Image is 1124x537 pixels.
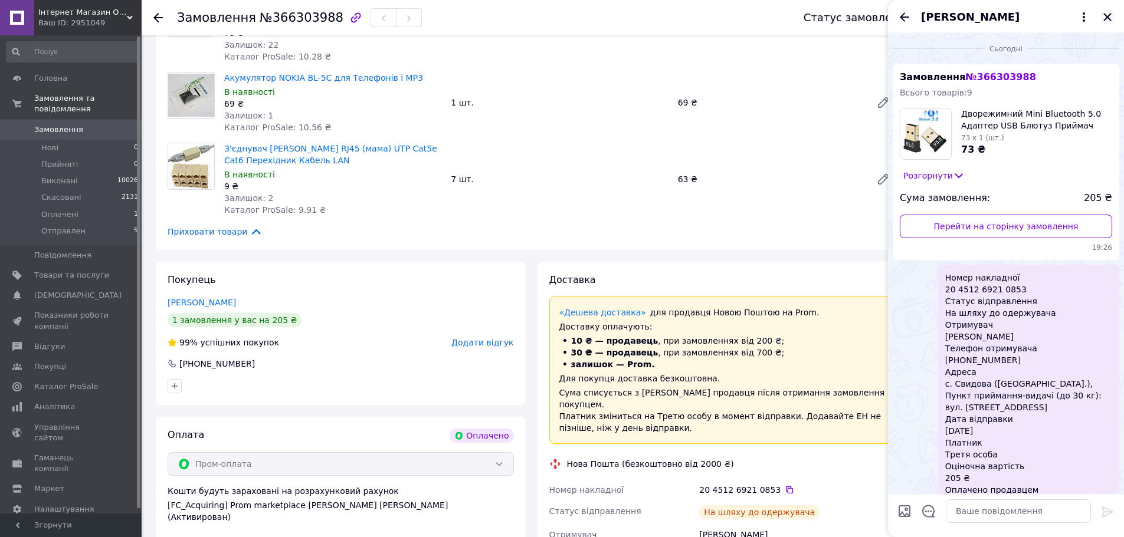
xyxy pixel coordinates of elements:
[224,180,441,192] div: 9 ₴
[961,108,1112,131] span: Дворежимний Mini Bluetooth 5.0 Адаптер USB Блютуз Приймач Передавач
[34,401,75,412] span: Аналітика
[34,290,122,301] span: [DEMOGRAPHIC_DATA]
[168,298,236,307] a: [PERSON_NAME]
[897,10,912,24] button: Назад
[871,91,895,114] a: Редагувати
[134,143,138,153] span: 0
[559,307,886,318] div: для продавця Новою Поштою на Prom.
[699,505,820,519] div: На шляху до одержувача
[893,42,1119,54] div: 12.10.2025
[224,205,326,215] span: Каталог ProSale: 9.91 ₴
[38,7,127,18] span: Iнтернет Магазин OKO-ОПТ
[178,358,256,370] div: [PHONE_NUMBER]
[804,12,912,24] div: Статус замовлення
[38,18,142,28] div: Ваш ID: 2951049
[224,87,275,97] span: В наявності
[450,429,513,443] div: Оплачено
[673,171,867,187] div: 63 ₴
[559,321,886,332] div: Доставку оплачують:
[168,313,302,327] div: 1 замовлення у вас на 205 ₴
[871,167,895,191] a: Редагувати
[34,341,65,352] span: Відгуки
[961,144,986,155] span: 73 ₴
[177,11,256,25] span: Замовлення
[6,41,139,62] input: Пошук
[451,338,513,347] span: Додати відгук
[34,73,67,84] span: Головна
[41,192,81,203] span: Скасовані
[224,73,423,83] a: Акумулятор NOKIA BL-5C для Телефонів і MP3
[900,192,990,205] span: Сума замовлення:
[673,94,867,111] div: 69 ₴
[34,93,142,114] span: Замовлення та повідомлення
[549,485,624,495] span: Номер накладної
[224,111,274,120] span: Залишок: 1
[224,52,331,61] span: Каталог ProSale: 10.28 ₴
[41,143,58,153] span: Нові
[571,360,655,369] span: залишок — Prom.
[559,335,886,347] li: , при замовленнях від 200 ₴;
[961,134,1004,142] span: 73 x 1 (шт.)
[1100,10,1115,24] button: Закрити
[559,387,886,434] div: Сума списується з [PERSON_NAME] продавця після отримання замовлення покупцем. Платник зміниться н...
[699,484,895,496] div: 20 4512 6921 0853
[34,381,98,392] span: Каталог ProSale
[168,337,279,348] div: успішних покупок
[34,422,109,443] span: Управління сайтом
[41,159,78,170] span: Прийняті
[901,108,951,159] img: 3202155529_w100_h100_dvuhrezhimnyj-mini-bluetooth.jpg
[260,11,343,25] span: №366303988
[900,215,1112,238] a: Перейти на сторінку замовлення
[900,169,968,182] button: Розгорнути
[985,44,1027,54] span: Сьогодні
[446,94,673,111] div: 1 шт.
[224,144,437,165] a: З'єднувач [PERSON_NAME] RJ45 (мама) UTP Cat5e Cat6 Перехідник Кабель LAN
[224,40,278,50] span: Залишок: 22
[168,274,216,285] span: Покупець
[122,192,138,203] span: 2131
[117,176,138,186] span: 10026
[559,373,886,384] div: Для покупця доставка безкоштовна.
[41,226,86,236] span: Отправлен
[34,361,66,372] span: Покупці
[965,71,1035,83] span: № 366303988
[168,143,214,189] img: З'єднувач крупа Джойнер RJ45 (мама) UTP Cat5e Cat6 Перехідник Кабель LAN
[921,503,936,519] button: Відкрити шаблони відповідей
[921,9,1020,25] span: [PERSON_NAME]
[168,485,514,523] div: Кошти будуть зараховані на розрахунковий рахунок
[900,71,1036,83] span: Замовлення
[34,124,83,135] span: Замовлення
[900,88,972,97] span: Всього товарів: 9
[34,250,91,261] span: Повідомлення
[34,483,64,494] span: Маркет
[224,193,274,203] span: Залишок: 2
[168,429,204,440] span: Оплата
[134,159,138,170] span: 0
[900,243,1112,253] span: 19:26 12.10.2025
[446,171,673,187] div: 7 шт.
[34,453,109,474] span: Гаманець компанії
[34,504,94,515] span: Налаштування
[224,123,331,132] span: Каталог ProSale: 10.56 ₴
[549,274,596,285] span: Доставка
[168,225,263,238] span: Приховати товари
[549,506,641,516] span: Статус відправлення
[41,176,78,186] span: Виконані
[179,338,198,347] span: 99%
[921,9,1091,25] button: [PERSON_NAME]
[168,74,214,117] img: Акумулятор NOKIA BL-5C для Телефонів і MP3
[559,347,886,358] li: , при замовленнях від 700 ₴;
[559,308,646,317] a: «Дешева доставка»
[41,209,78,220] span: Оплачені
[34,270,109,281] span: Товари та послуги
[1084,192,1112,205] span: 205 ₴
[564,458,737,470] div: Нова Пошта (безкоштовно від 2000 ₴)
[168,499,514,523] div: [FC_Acquiring] Prom marketplace [PERSON_NAME] [PERSON_NAME] (Активирован)
[34,310,109,331] span: Показники роботи компанії
[571,336,658,345] span: 10 ₴ — продавець
[571,348,658,357] span: 30 ₴ — продавець
[153,12,163,24] div: Повернутися назад
[224,98,441,110] div: 69 ₴
[134,209,138,220] span: 1
[134,226,138,236] span: 5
